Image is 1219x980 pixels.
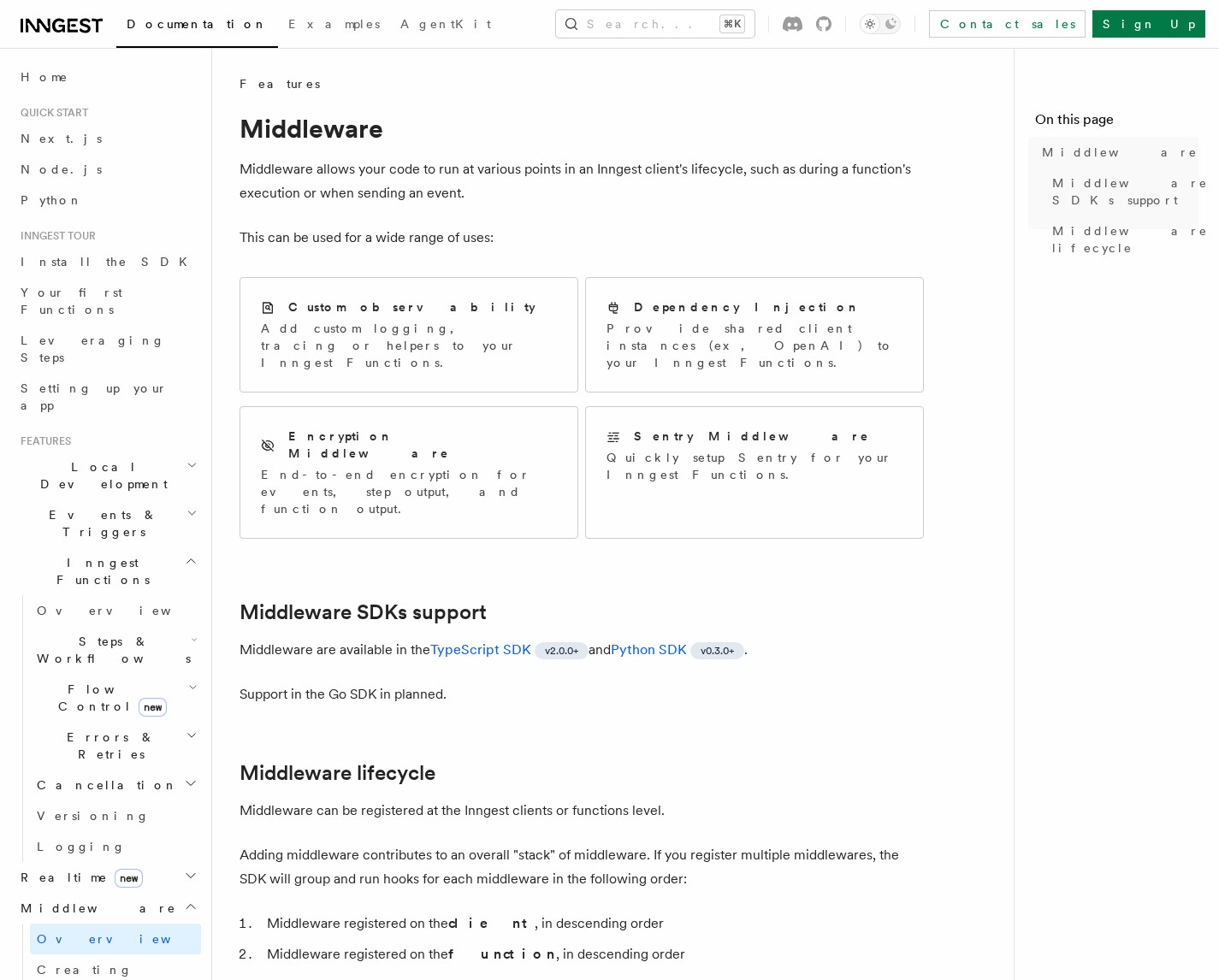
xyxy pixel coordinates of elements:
button: Local Development [14,452,201,499]
p: Middleware allows your code to run at various points in an Inngest client's lifecycle, such as du... [240,157,924,205]
button: Cancellation [30,770,201,800]
span: Steps & Workflows [30,633,191,667]
span: Features [14,434,71,448]
span: Flow Control [30,681,188,715]
button: Inngest Functions [14,547,201,595]
a: Middleware lifecycle [240,761,435,785]
strong: function [448,946,556,962]
span: new [139,698,167,717]
span: Home [21,68,68,86]
a: Middleware SDKs support [1045,168,1198,215]
a: Leveraging Steps [14,325,201,373]
a: Next.js [14,123,201,154]
a: Install the SDK [14,246,201,277]
button: Steps & Workflows [30,626,201,674]
span: Setting up your app [21,381,168,412]
span: Inngest tour [14,229,96,243]
p: Adding middleware contributes to an overall "stack" of middleware. If you register multiple middl... [240,843,924,891]
a: Documentation [116,5,278,48]
strong: client [448,915,535,931]
span: Next.js [21,132,102,145]
span: Middleware [1042,144,1198,161]
span: v0.3.0+ [701,644,734,658]
button: Errors & Retries [30,722,201,770]
p: Provide shared client instances (ex, OpenAI) to your Inngest Functions. [607,320,902,371]
li: Middleware registered on the , in descending order [262,912,924,936]
a: Overview [30,924,201,954]
a: Home [14,62,201,92]
span: Middleware [14,900,176,917]
span: Realtime [14,869,143,886]
p: Quickly setup Sentry for your Inngest Functions. [607,449,902,483]
a: Setting up your app [14,373,201,421]
a: Sign Up [1092,10,1205,38]
a: Examples [278,5,390,46]
a: Logging [30,831,201,862]
p: End-to-end encryption for events, step output, and function output. [261,466,557,517]
a: Middleware lifecycle [1045,215,1198,263]
span: Cancellation [30,776,178,794]
span: Middleware SDKs support [1052,174,1208,209]
span: new [115,869,143,888]
h2: Dependency Injection [634,298,861,316]
p: Add custom logging, tracing or helpers to your Inngest Functions. [261,320,557,371]
div: Inngest Functions [14,595,201,862]
a: Encryption MiddlewareEnd-to-end encryption for events, step output, and function output. [240,406,578,539]
a: Your first Functions [14,277,201,325]
span: Inngest Functions [14,554,185,588]
a: Middleware [1035,137,1198,168]
a: Sentry MiddlewareQuickly setup Sentry for your Inngest Functions. [585,406,924,539]
a: Dependency InjectionProvide shared client instances (ex, OpenAI) to your Inngest Functions. [585,277,924,393]
span: Features [240,75,320,92]
button: Middleware [14,893,201,924]
span: Versioning [37,809,150,823]
h4: On this page [1035,109,1198,137]
span: Logging [37,840,126,853]
span: Quick start [14,106,88,120]
span: Python [21,193,83,207]
a: Contact sales [929,10,1086,38]
button: Toggle dark mode [860,14,901,34]
span: Overview [37,932,213,946]
a: AgentKit [390,5,501,46]
a: Overview [30,595,201,626]
span: Examples [288,17,380,31]
kbd: ⌘K [720,15,744,32]
span: Documentation [127,17,268,31]
span: Overview [37,604,213,617]
span: Events & Triggers [14,506,186,540]
p: Middleware are available in the and . [240,638,924,662]
button: Realtimenew [14,862,201,893]
span: Middleware lifecycle [1052,222,1208,257]
span: AgentKit [400,17,491,31]
button: Events & Triggers [14,499,201,547]
span: Node.js [21,162,102,176]
a: Middleware SDKs support [240,600,487,624]
span: Your first Functions [21,286,122,316]
a: Node.js [14,154,201,185]
a: Python [14,185,201,215]
a: Python SDK [611,641,687,658]
span: Install the SDK [21,255,198,269]
li: Middleware registered on the , in descending order [262,942,924,966]
button: Flow Controlnew [30,674,201,722]
p: Support in the Go SDK in planned. [240,682,924,706]
h2: Encryption Middleware [288,428,557,462]
h1: Middleware [240,113,924,144]
p: Middleware can be registered at the Inngest clients or functions level. [240,799,924,823]
span: v2.0.0+ [545,644,578,658]
span: Errors & Retries [30,729,186,763]
a: Versioning [30,800,201,831]
a: Custom observabilityAdd custom logging, tracing or helpers to your Inngest Functions. [240,277,578,393]
button: Search...⌘K [556,10,754,38]
h2: Sentry Middleware [634,428,870,445]
a: TypeScript SDK [430,641,531,658]
h2: Custom observability [288,298,536,316]
p: This can be used for a wide range of uses: [240,226,924,250]
span: Leveraging Steps [21,334,165,364]
span: Local Development [14,458,186,493]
